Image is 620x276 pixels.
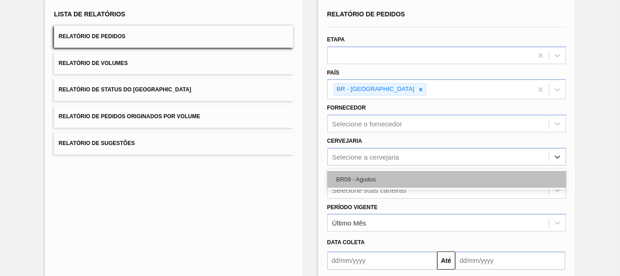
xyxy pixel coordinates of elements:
[332,153,399,161] div: Selecione a cervejaria
[327,138,362,144] label: Cervejaria
[332,219,366,227] div: Último Mês
[327,204,378,211] label: Período Vigente
[59,86,191,93] span: Relatório de Status do [GEOGRAPHIC_DATA]
[327,70,340,76] label: País
[327,239,365,246] span: Data coleta
[54,132,293,155] button: Relatório de Sugestões
[327,10,405,18] span: Relatório de Pedidos
[334,84,416,95] div: BR - [GEOGRAPHIC_DATA]
[54,79,293,101] button: Relatório de Status do [GEOGRAPHIC_DATA]
[59,33,125,40] span: Relatório de Pedidos
[54,10,125,18] span: Lista de Relatórios
[59,60,128,66] span: Relatório de Volumes
[327,36,345,43] label: Etapa
[54,25,293,48] button: Relatório de Pedidos
[327,251,437,270] input: dd/mm/yyyy
[59,113,200,120] span: Relatório de Pedidos Originados por Volume
[332,186,406,194] div: Selecione suas carteiras
[327,171,566,188] div: BR09 - Agudos
[437,251,455,270] button: Até
[327,105,366,111] label: Fornecedor
[455,251,565,270] input: dd/mm/yyyy
[332,120,402,128] div: Selecione o fornecedor
[59,140,135,146] span: Relatório de Sugestões
[54,52,293,75] button: Relatório de Volumes
[54,105,293,128] button: Relatório de Pedidos Originados por Volume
